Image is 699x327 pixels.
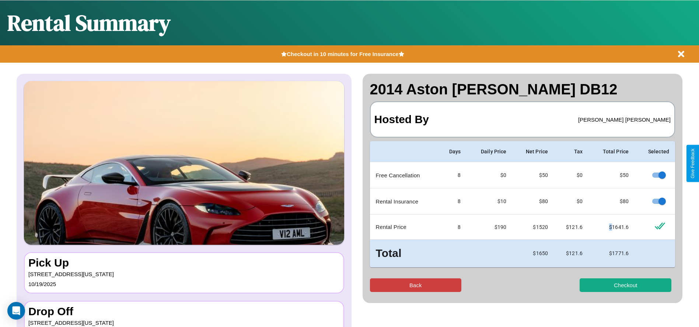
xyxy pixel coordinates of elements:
td: $ 1520 [513,215,554,240]
b: Checkout in 10 minutes for Free Insurance [287,51,398,57]
th: Daily Price [467,141,513,162]
td: $ 1771.6 [588,240,635,267]
button: Back [370,278,462,292]
p: Rental Insurance [376,196,433,206]
td: $ 1650 [513,240,554,267]
table: simple table [370,141,675,267]
th: Net Price [513,141,554,162]
th: Selected [635,141,675,162]
h1: Rental Summary [7,8,171,38]
td: $0 [554,162,588,188]
td: 8 [438,188,467,215]
th: Total Price [588,141,635,162]
p: [PERSON_NAME] [PERSON_NAME] [578,115,671,125]
div: Give Feedback [690,149,695,178]
h3: Total [376,246,433,261]
td: $10 [467,188,513,215]
button: Checkout [580,278,671,292]
p: 10 / 19 / 2025 [28,279,340,289]
p: [STREET_ADDRESS][US_STATE] [28,269,340,279]
td: $ 190 [467,215,513,240]
h3: Pick Up [28,257,340,269]
td: $ 121.6 [554,215,588,240]
td: $ 80 [588,188,635,215]
td: $0 [467,162,513,188]
td: $0 [554,188,588,215]
div: Open Intercom Messenger [7,302,25,320]
td: $ 80 [513,188,554,215]
p: Free Cancellation [376,170,433,180]
td: $ 121.6 [554,240,588,267]
h2: 2014 Aston [PERSON_NAME] DB12 [370,81,675,98]
td: 8 [438,162,467,188]
th: Days [438,141,467,162]
td: 8 [438,215,467,240]
th: Tax [554,141,588,162]
td: $ 1641.6 [588,215,635,240]
p: Rental Price [376,222,433,232]
td: $ 50 [588,162,635,188]
h3: Hosted By [374,106,429,133]
td: $ 50 [513,162,554,188]
h3: Drop Off [28,305,340,318]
